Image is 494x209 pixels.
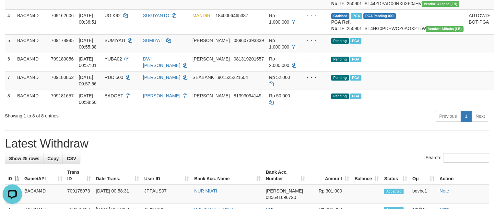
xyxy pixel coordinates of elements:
[104,56,122,61] span: YUBA02
[435,111,461,122] a: Previous
[350,93,361,99] span: PGA
[79,13,97,25] span: [DATE] 00:36:51
[5,153,43,164] a: Show 25 rows
[5,53,15,71] td: 6
[331,19,351,31] b: PGA Ref. No:
[5,137,489,150] h1: Latest Withdraw
[142,185,192,203] td: JPPAUS07
[351,13,362,19] span: Marked by bovbc1
[5,166,22,185] th: ID: activate to sort column descending
[301,93,326,99] div: - - -
[426,26,464,32] span: Vendor URL: https://dashboard.q2checkout.com/secure
[79,75,97,86] span: [DATE] 00:57:56
[269,38,289,49] span: Rp 1.000.000
[143,56,180,68] a: DWI [PERSON_NAME]
[234,38,264,43] span: Copy 089607393339 to clipboard
[263,166,308,185] th: Bank Acc. Number: activate to sort column ascending
[382,166,410,185] th: Status: activate to sort column ascending
[51,56,74,61] span: 709180056
[384,189,404,194] span: Accepted
[5,9,15,34] td: 4
[234,56,264,61] span: Copy 081319201557 to clipboard
[63,153,80,164] a: CSV
[143,75,180,80] a: [PERSON_NAME]
[51,38,74,43] span: 709178945
[363,13,396,19] span: PGA Pending
[143,13,169,18] a: SUGIYANTO
[22,185,65,203] td: BACAN4D
[352,166,382,185] th: Balance: activate to sort column ascending
[5,71,15,90] td: 7
[5,34,15,53] td: 5
[218,75,248,80] span: Copy 901525221504 to clipboard
[51,93,74,98] span: 709181657
[466,9,493,34] td: AUTOWD-BOT-PGA
[443,153,489,163] input: Search:
[193,75,214,80] span: SEABANK
[193,56,230,61] span: [PERSON_NAME]
[104,38,125,43] span: SUMIYATI
[15,71,48,90] td: BACAN4D
[93,166,142,185] th: Date Trans.: activate to sort column ascending
[266,188,303,193] span: [PERSON_NAME]
[79,56,97,68] span: [DATE] 00:57:01
[216,13,248,18] span: Copy 1840006465387 to clipboard
[15,9,48,34] td: BACAN4D
[269,93,290,98] span: Rp 50.000
[143,93,180,98] a: [PERSON_NAME]
[3,3,22,22] button: Open LiveChat chat widget
[422,1,459,7] span: Vendor URL: https://dashboard.q2checkout.com/secure
[410,185,437,203] td: bovbc1
[5,110,201,119] div: Showing 1 to 8 of 8 entries
[194,188,217,193] a: NUR MIATI
[65,185,93,203] td: 709178073
[104,75,123,80] span: RUDI500
[331,57,349,62] span: Pending
[269,13,289,25] span: Rp 1.000.000
[350,38,361,44] span: PGA
[104,13,121,18] span: UGIK92
[331,75,349,81] span: Pending
[269,75,290,80] span: Rp 52.000
[234,93,262,98] span: Copy 81393094149 to clipboard
[350,57,361,62] span: PGA
[15,90,48,108] td: BACAN4D
[301,37,326,44] div: - - -
[51,75,74,80] span: 709180852
[350,75,361,81] span: PGA
[308,166,352,185] th: Amount: activate to sort column ascending
[329,9,466,34] td: TF_250901_ST4HG0PDEWOZ6AOX2TLW
[15,53,48,71] td: BACAN4D
[301,56,326,62] div: - - -
[437,166,489,185] th: Action
[193,13,212,18] span: MANDIRI
[47,156,59,161] span: Copy
[410,166,437,185] th: Op: activate to sort column ascending
[15,34,48,53] td: BACAN4D
[331,13,349,19] span: Grabbed
[67,156,76,161] span: CSV
[22,166,65,185] th: Game/API: activate to sort column ascending
[301,74,326,81] div: - - -
[51,13,74,18] span: 709162606
[440,188,449,193] a: Note
[331,93,349,99] span: Pending
[43,153,63,164] a: Copy
[331,38,349,44] span: Pending
[266,195,296,200] span: Copy 085641696720 to clipboard
[426,153,489,163] label: Search:
[142,166,192,185] th: User ID: activate to sort column ascending
[471,111,489,122] a: Next
[104,93,123,98] span: BADOET
[352,185,382,203] td: -
[65,166,93,185] th: Trans ID: activate to sort column ascending
[269,56,289,68] span: Rp 2.000.000
[308,185,352,203] td: Rp 301,000
[79,93,97,105] span: [DATE] 00:58:50
[9,156,39,161] span: Show 25 rows
[461,111,472,122] a: 1
[143,38,164,43] a: SUMIYATI
[5,90,15,108] td: 8
[79,38,97,49] span: [DATE] 00:55:38
[193,38,230,43] span: [PERSON_NAME]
